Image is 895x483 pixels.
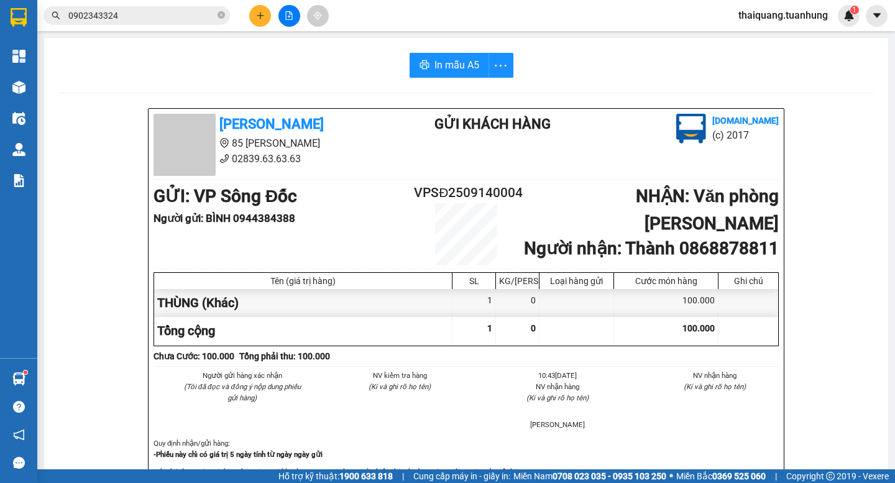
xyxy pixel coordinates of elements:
[12,81,25,94] img: warehouse-icon
[13,457,25,469] span: message
[154,450,323,459] strong: -Phiếu này chỉ có giá trị 5 ngày tính từ ngày ngày gửi
[712,471,766,481] strong: 0369 525 060
[178,370,306,381] li: Người gửi hàng xác nhận
[13,401,25,413] span: question-circle
[68,9,215,22] input: Tìm tên, số ĐT hoặc mã đơn
[184,382,301,402] i: (Tôi đã đọc và đồng ý nộp dung phiếu gửi hàng)
[617,276,715,286] div: Cước món hàng
[313,11,322,20] span: aim
[12,372,25,385] img: warehouse-icon
[12,143,25,156] img: warehouse-icon
[493,370,622,381] li: 10:43[DATE]
[410,53,489,78] button: printerIn mẫu A5
[307,5,329,27] button: aim
[489,53,513,78] button: more
[722,276,775,286] div: Ghi chú
[775,469,777,483] span: |
[219,138,229,148] span: environment
[676,114,706,144] img: logo.jpg
[712,127,779,143] li: (c) 2017
[543,276,610,286] div: Loại hàng gửi
[531,323,536,333] span: 0
[52,11,60,20] span: search
[826,472,835,481] span: copyright
[499,276,536,286] div: KG/[PERSON_NAME]
[218,10,225,22] span: close-circle
[154,212,295,224] b: Người gửi : BÌNH 0944384388
[12,174,25,187] img: solution-icon
[369,382,431,391] i: (Kí và ghi rõ họ tên)
[154,468,526,477] strong: -Khi thất lạc, mất mát hàng hóa của quý khách, công ty sẽ chịu trách nhiệm bồi thường gấp 10 lần ...
[154,136,385,151] li: 85 [PERSON_NAME]
[154,351,234,361] b: Chưa Cước : 100.000
[12,112,25,125] img: warehouse-icon
[154,186,297,206] b: GỬI : VP Sông Đốc
[553,471,666,481] strong: 0708 023 035 - 0935 103 250
[24,370,27,374] sup: 1
[13,429,25,441] span: notification
[852,6,856,14] span: 1
[676,469,766,483] span: Miền Bắc
[636,186,779,234] b: NHẬN : Văn phòng [PERSON_NAME]
[339,471,393,481] strong: 1900 633 818
[414,183,518,203] h2: VPSĐ2509140004
[239,351,330,361] b: Tổng phải thu: 100.000
[285,11,293,20] span: file-add
[614,289,718,317] div: 100.000
[682,323,715,333] span: 100.000
[493,381,622,392] li: NV nhận hàng
[513,469,666,483] span: Miền Nam
[420,60,429,71] span: printer
[278,469,393,483] span: Hỗ trợ kỹ thuật:
[843,10,855,21] img: icon-new-feature
[728,7,838,23] span: thaiquang.tuanhung
[154,289,452,317] div: THÙNG (Khác)
[157,323,215,338] span: Tổng cộng
[11,8,27,27] img: logo-vxr
[456,276,492,286] div: SL
[489,58,513,73] span: more
[402,469,404,483] span: |
[218,11,225,19] span: close-circle
[434,116,551,132] b: Gửi khách hàng
[154,151,385,167] li: 02839.63.63.63
[526,393,589,402] i: (Kí và ghi rõ họ tên)
[413,469,510,483] span: Cung cấp máy in - giấy in:
[278,5,300,27] button: file-add
[452,289,496,317] div: 1
[434,57,479,73] span: In mẫu A5
[712,116,779,126] b: [DOMAIN_NAME]
[651,370,779,381] li: NV nhận hàng
[850,6,859,14] sup: 1
[336,370,464,381] li: NV kiểm tra hàng
[871,10,883,21] span: caret-down
[256,11,265,20] span: plus
[157,276,449,286] div: Tên (giá trị hàng)
[487,323,492,333] span: 1
[669,474,673,479] span: ⚪️
[12,50,25,63] img: dashboard-icon
[493,419,622,430] li: [PERSON_NAME]
[219,154,229,163] span: phone
[684,382,746,391] i: (Kí và ghi rõ họ tên)
[496,289,539,317] div: 0
[249,5,271,27] button: plus
[866,5,888,27] button: caret-down
[524,238,779,259] b: Người nhận : Thành 0868878811
[219,116,324,132] b: [PERSON_NAME]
